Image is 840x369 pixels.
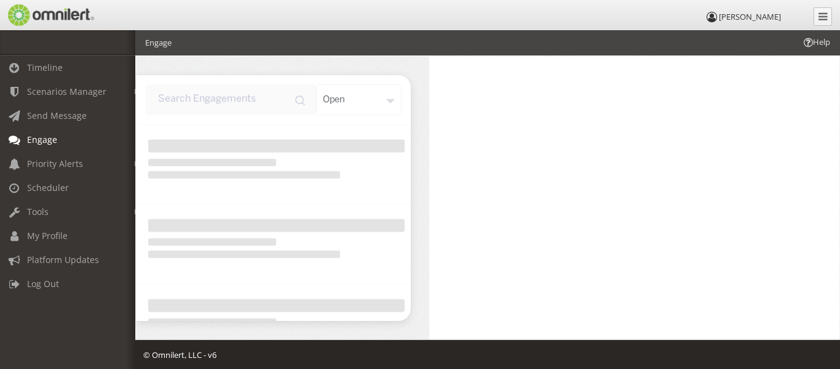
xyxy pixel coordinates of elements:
[145,84,316,115] input: input
[814,7,832,26] a: Collapse Menu
[719,11,781,22] span: [PERSON_NAME]
[27,278,59,290] span: Log Out
[27,86,106,97] span: Scenarios Manager
[802,36,830,48] span: Help
[27,110,87,121] span: Send Message
[27,158,83,169] span: Priority Alerts
[27,62,63,73] span: Timeline
[27,206,49,217] span: Tools
[27,182,69,193] span: Scheduler
[27,230,68,241] span: My Profile
[316,84,402,115] div: open
[143,349,216,360] span: © Omnilert, LLC - v6
[6,4,94,26] img: Omnilert
[27,134,57,145] span: Engage
[27,254,99,266] span: Platform Updates
[145,37,172,49] li: Engage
